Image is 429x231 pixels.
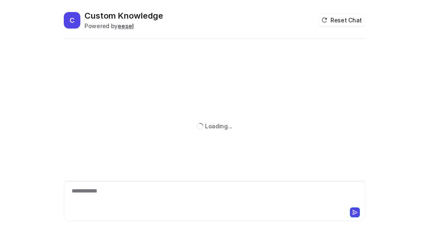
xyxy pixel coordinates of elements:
b: eesel [118,22,134,29]
h2: Custom Knowledge [84,10,163,22]
div: Powered by [84,22,163,30]
button: Reset Chat [319,14,365,26]
div: Loading... [205,122,232,130]
span: C [64,12,80,29]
